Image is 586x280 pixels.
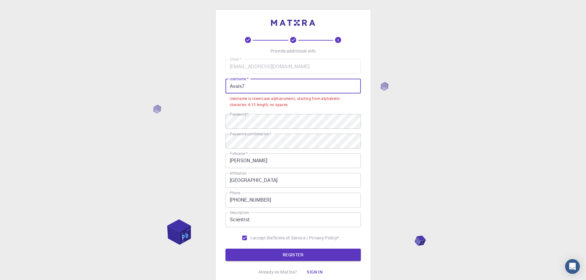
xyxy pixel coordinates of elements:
[273,235,339,241] p: Terms of Service / Privacy Policy *
[273,235,339,241] a: Terms of Service / Privacy Policy*
[230,171,246,176] label: Affiliation
[258,269,297,275] p: Already on Mat3ra?
[565,259,580,274] div: Open Intercom Messenger
[270,48,316,54] p: Provide additional info
[230,151,248,156] label: Fullname
[337,38,339,42] text: 3
[230,57,241,62] label: Email
[230,96,357,108] div: Username is lowercase alphanumeric, starting from alphabetic character, 4-15 length, no spaces
[225,249,361,261] button: REGISTER
[230,76,249,81] label: username
[230,210,249,215] label: Description
[250,235,273,241] span: I accept the
[302,266,328,278] button: Sign in
[230,131,271,136] label: Password confirmation
[230,190,240,195] label: Phone
[230,112,249,117] label: Password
